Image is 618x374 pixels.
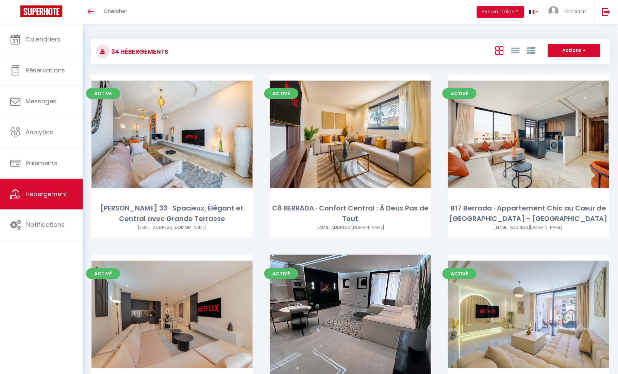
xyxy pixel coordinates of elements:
[26,159,57,167] span: Paiements
[511,45,519,56] a: Vue en Liste
[86,88,120,99] span: Activé
[563,7,586,15] span: Hicham
[264,268,298,279] span: Activé
[91,203,253,224] div: [PERSON_NAME] 33 · Spacieux, Élégant et Central avec Grande Terrasse
[26,35,61,44] span: Calendriers
[589,343,613,369] iframe: Chat
[26,190,67,198] span: Hébergement
[86,268,120,279] span: Activé
[527,45,535,56] a: Vue par Groupe
[5,3,26,23] button: Ouvrir le widget de chat LiveChat
[495,45,503,56] a: Vue en Box
[448,224,609,231] div: Airbnb
[442,88,477,99] span: Activé
[26,66,65,74] span: Réservations
[270,224,431,231] div: Airbnb
[477,6,524,18] button: Besoin d'aide ?
[549,6,559,16] img: ...
[602,7,611,16] img: logout
[448,203,609,224] div: B17 Berrada · Appartement Chic au Cœur de [GEOGRAPHIC_DATA] - [GEOGRAPHIC_DATA]
[270,203,431,224] div: C8 BERRADA · Confort Central : À Deux Pas de Tout
[264,88,298,99] span: Activé
[104,7,127,15] span: Chercher
[26,97,56,105] span: Messages
[20,5,62,17] img: Super Booking
[442,268,477,279] span: Activé
[110,44,168,59] h3: 34 Hébergements
[26,220,65,229] span: Notifications
[91,224,253,231] div: Airbnb
[26,128,53,136] span: Analytics
[548,44,600,57] button: Actions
